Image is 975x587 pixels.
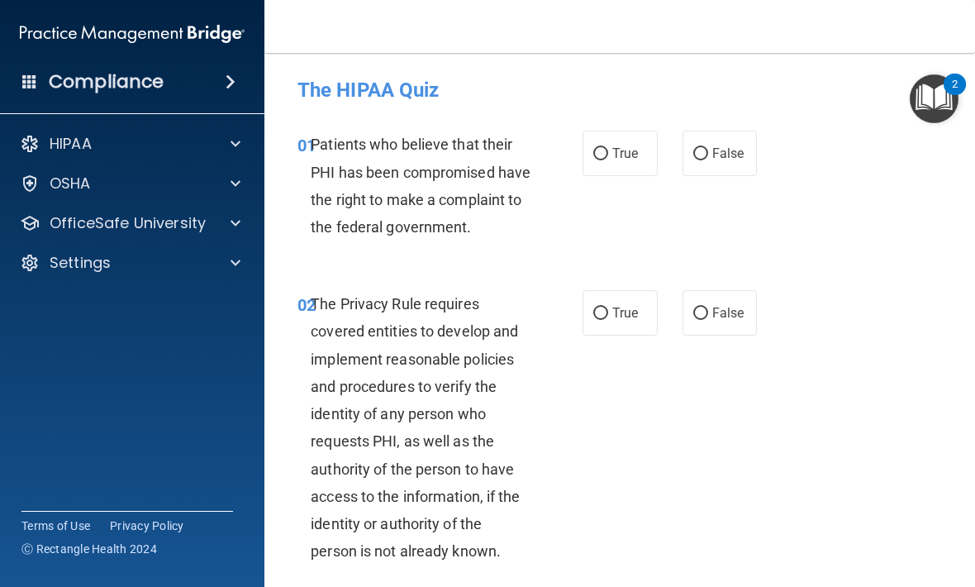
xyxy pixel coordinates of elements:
span: False [712,305,744,321]
img: PMB logo [20,17,245,50]
input: False [693,308,708,320]
input: True [593,308,608,320]
span: Ⓒ Rectangle Health 2024 [21,541,157,557]
span: Patients who believe that their PHI has been compromised have the right to make a complaint to th... [311,136,530,236]
a: OfficeSafe University [20,213,240,233]
a: Terms of Use [21,518,90,534]
h4: The HIPAA Quiz [297,79,942,101]
a: Privacy Policy [110,518,184,534]
p: OfficeSafe University [50,213,206,233]
input: False [693,148,708,160]
p: HIPAA [50,134,92,154]
p: OSHA [50,174,91,193]
div: 2 [952,84,958,106]
span: True [612,305,638,321]
a: OSHA [20,174,240,193]
input: True [593,148,608,160]
span: False [712,146,744,161]
span: 01 [297,136,316,155]
h4: Compliance [49,70,164,93]
a: Settings [20,253,240,273]
span: True [612,146,638,161]
button: Open Resource Center, 2 new notifications [910,74,958,123]
a: HIPAA [20,134,240,154]
span: The Privacy Rule requires covered entities to develop and implement reasonable policies and proce... [311,295,520,560]
span: 02 [297,295,316,315]
p: Settings [50,253,111,273]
